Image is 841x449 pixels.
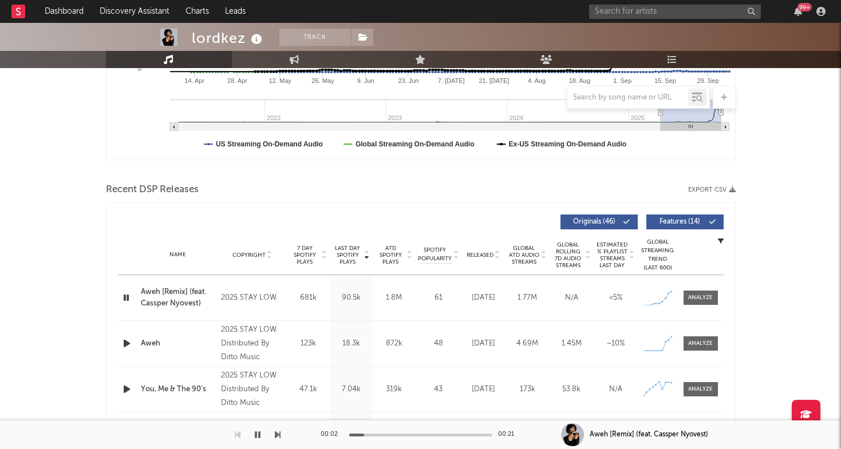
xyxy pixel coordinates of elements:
[552,384,591,395] div: 53.8k
[654,77,676,84] text: 15. Sep
[376,384,413,395] div: 319k
[464,292,503,304] div: [DATE]
[552,241,584,269] span: Global Rolling 7D Audio Streams
[290,292,327,304] div: 681k
[418,292,459,304] div: 61
[597,338,635,349] div: ~ 10 %
[597,384,635,395] div: N/A
[269,77,291,84] text: 12. May
[508,338,547,349] div: 4.69M
[697,77,718,84] text: 29. Sep
[508,245,540,265] span: Global ATD Audio Streams
[552,292,591,304] div: N/A
[688,186,736,193] button: Export CSV
[589,5,761,19] input: Search for artists
[590,430,708,440] div: Aweh [Remix] (feat. Cassper Nyovest)
[508,384,547,395] div: 173k
[216,140,323,148] text: US Streaming On-Demand Audio
[464,384,503,395] div: [DATE]
[464,338,503,349] div: [DATE]
[137,65,141,72] text: 0
[279,29,351,46] button: Track
[290,338,327,349] div: 123k
[498,428,521,442] div: 00:21
[560,214,638,229] button: Originals(46)
[794,7,802,16] button: 99+
[508,292,547,304] div: 1.77M
[418,384,459,395] div: 43
[418,246,452,263] span: Spotify Popularity
[141,338,216,349] a: Aweh
[418,338,459,349] div: 48
[192,29,265,47] div: lordkez
[141,287,216,309] a: Aweh [Remix] (feat. Cassper Nyovest)
[290,245,320,265] span: 7 Day Spotify Plays
[797,3,812,11] div: 99 +
[221,291,283,305] div: 2025 STAY LOW
[141,251,216,259] div: Name
[106,183,199,197] span: Recent DSP Releases
[646,214,724,229] button: Features(14)
[376,245,406,265] span: ATD Spotify Plays
[567,93,688,102] input: Search by song name or URL
[221,369,283,410] div: 2025 STAY LOW Distributed By Ditto Music
[321,428,343,442] div: 00:02
[398,77,418,84] text: 23. Jun
[528,77,546,84] text: 4. Aug
[613,77,631,84] text: 1. Sep
[376,292,413,304] div: 1.8M
[597,292,635,304] div: <5%
[333,338,370,349] div: 18.3k
[479,77,509,84] text: 21. [DATE]
[568,218,621,225] span: Originals ( 46 )
[641,238,675,272] div: Global Streaming Trend (Last 60D)
[221,323,283,364] div: 2025 STAY LOW Distributed By Ditto Music
[227,77,247,84] text: 28. Apr
[508,140,626,148] text: Ex-US Streaming On-Demand Audio
[654,218,706,225] span: Features ( 14 )
[333,245,363,265] span: Last Day Spotify Plays
[437,77,464,84] text: 7. [DATE]
[333,384,370,395] div: 7.04k
[597,241,628,269] span: Estimated % Playlist Streams Last Day
[333,292,370,304] div: 90.5k
[357,77,374,84] text: 9. Jun
[141,384,216,395] a: You, Me & The 90's
[552,338,591,349] div: 1.45M
[290,384,327,395] div: 47.1k
[232,252,266,259] span: Copyright
[184,77,204,84] text: 14. Apr
[568,77,590,84] text: 18. Aug
[467,252,493,259] span: Released
[355,140,474,148] text: Global Streaming On-Demand Audio
[376,338,413,349] div: 872k
[311,77,334,84] text: 26. May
